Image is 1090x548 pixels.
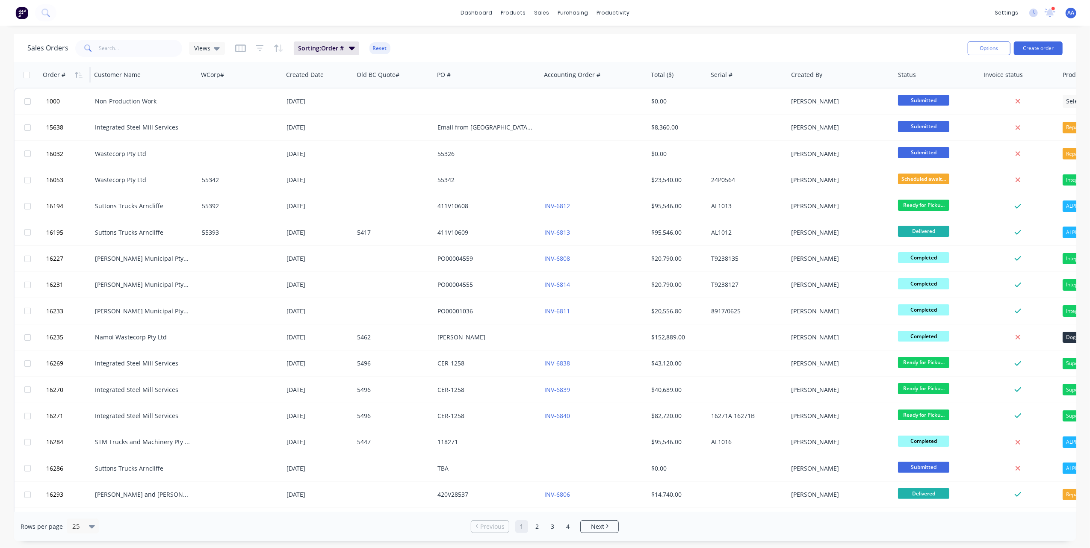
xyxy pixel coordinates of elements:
div: Wastecorp Pty Ltd [95,176,190,184]
div: Suttons Trucks Arncliffe [95,202,190,210]
span: 16194 [46,202,63,210]
div: $0.00 [651,97,702,106]
div: $14,740.00 [651,490,702,499]
div: $20,790.00 [651,280,702,289]
div: 5496 [357,412,427,420]
span: 16053 [46,176,63,184]
div: $20,556.80 [651,307,702,315]
div: sales [530,6,553,19]
div: $20,790.00 [651,254,702,263]
span: Completed [898,278,949,289]
a: INV-6813 [544,228,570,236]
span: Completed [898,304,949,315]
button: 16195 [44,220,95,245]
a: INV-6811 [544,307,570,315]
span: Scheduled await... [898,174,949,184]
div: $0.00 [651,464,702,473]
div: 55392 [202,202,276,210]
span: Submitted [898,462,949,472]
div: [PERSON_NAME] [792,412,886,420]
ul: Pagination [467,520,622,533]
div: 5417 [357,228,427,237]
div: $82,720.00 [651,412,702,420]
div: [PERSON_NAME] [792,202,886,210]
div: Namoi Wastecorp Pty Ltd [95,333,190,342]
div: Integrated Steel Mill Services [95,359,190,368]
a: Previous page [471,522,509,531]
button: 16269 [44,351,95,376]
span: 16233 [46,307,63,315]
div: $152,889.00 [651,333,702,342]
button: 15638 [44,115,95,140]
div: [PERSON_NAME] Municipal Pty Ltd [95,307,190,315]
span: 16293 [46,490,63,499]
div: Repairs [1063,148,1087,159]
div: [DATE] [287,123,351,132]
span: 16227 [46,254,63,263]
div: 8917/0625 [711,307,781,315]
div: 16271A 16271B [711,412,781,420]
a: Page 3 [546,520,559,533]
a: INV-6838 [544,359,570,367]
div: Customer Name [94,71,141,79]
div: [PERSON_NAME] [792,386,886,394]
div: [PERSON_NAME] [792,228,886,237]
span: 16286 [46,464,63,473]
div: Suttons Trucks Arncliffe [95,228,190,237]
button: 16235 [44,324,95,350]
div: 55326 [437,150,532,158]
span: 16271 [46,412,63,420]
span: 16269 [46,359,63,368]
div: Created By [791,71,822,79]
span: Ready for Picku... [898,410,949,420]
div: 24P0564 [711,176,781,184]
span: 16284 [46,438,63,446]
span: AA [1068,9,1075,17]
span: Submitted [898,147,949,158]
div: products [496,6,530,19]
button: 16227 [44,246,95,271]
button: 16231 [44,272,95,298]
div: [PERSON_NAME] [792,123,886,132]
a: Page 4 [561,520,574,533]
div: [DATE] [287,280,351,289]
span: Sorting: Order # [298,44,344,53]
div: [DATE] [287,438,351,446]
div: [PERSON_NAME] [792,254,886,263]
div: 5447 [357,438,427,446]
button: 16053 [44,167,95,193]
div: PO00001036 [437,307,532,315]
span: 1000 [46,97,60,106]
div: T9238127 [711,280,781,289]
div: [PERSON_NAME] [792,490,886,499]
a: INV-6814 [544,280,570,289]
button: Reset [369,42,390,54]
div: [DATE] [287,359,351,368]
div: Suttons Trucks Arncliffe [95,464,190,473]
div: [DATE] [287,97,351,106]
div: 55342 [202,176,276,184]
button: 16194 [44,193,95,219]
span: Next [591,522,604,531]
span: Delivered [898,226,949,236]
div: $43,120.00 [651,359,702,368]
span: Ready for Picku... [898,200,949,210]
div: 5496 [357,359,427,368]
div: $95,546.00 [651,438,702,446]
div: [PERSON_NAME] [792,464,886,473]
span: Ready for Picku... [898,357,949,368]
div: Integrated Steel Mill Services [95,386,190,394]
div: [PERSON_NAME] [792,176,886,184]
div: PO00004559 [437,254,532,263]
div: Created Date [286,71,324,79]
button: 16233 [44,298,95,324]
a: INV-6812 [544,202,570,210]
div: settings [990,6,1022,19]
a: INV-6806 [544,490,570,498]
div: [DATE] [287,490,351,499]
div: [DATE] [287,202,351,210]
div: Total ($) [651,71,673,79]
div: AL1013 [711,202,781,210]
div: $23,540.00 [651,176,702,184]
div: [DATE] [287,386,351,394]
